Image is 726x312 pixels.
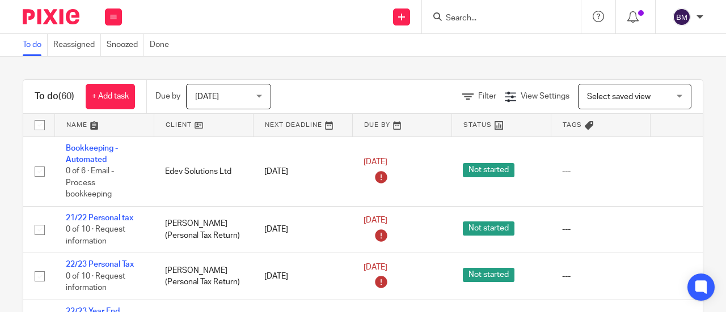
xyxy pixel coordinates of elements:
[364,217,387,225] span: [DATE]
[66,260,134,268] a: 22/23 Personal Tax
[253,206,352,253] td: [DATE]
[463,221,514,236] span: Not started
[478,92,496,100] span: Filter
[364,159,387,166] span: [DATE]
[66,144,118,164] a: Bookkeeping - Automated
[150,34,175,56] a: Done
[463,163,514,177] span: Not started
[562,224,639,235] div: ---
[253,253,352,300] td: [DATE]
[155,91,180,102] p: Due by
[53,34,101,56] a: Reassigned
[463,268,514,282] span: Not started
[521,92,569,100] span: View Settings
[66,214,133,222] a: 21/22 Personal tax
[364,263,387,271] span: [DATE]
[66,225,125,245] span: 0 of 10 · Request information
[562,271,639,282] div: ---
[587,93,651,101] span: Select saved view
[563,122,582,128] span: Tags
[562,166,639,177] div: ---
[107,34,144,56] a: Snoozed
[445,14,547,24] input: Search
[23,34,48,56] a: To do
[23,9,79,24] img: Pixie
[66,167,114,198] span: 0 of 6 · Email - Process bookkeeping
[673,8,691,26] img: svg%3E
[195,93,219,101] span: [DATE]
[253,136,352,206] td: [DATE]
[58,92,74,101] span: (60)
[154,253,253,300] td: [PERSON_NAME] (Personal Tax Return)
[35,91,74,102] h1: To do
[66,272,125,292] span: 0 of 10 · Request information
[86,84,135,109] a: + Add task
[154,206,253,253] td: [PERSON_NAME] (Personal Tax Return)
[154,136,253,206] td: Edev Solutions Ltd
